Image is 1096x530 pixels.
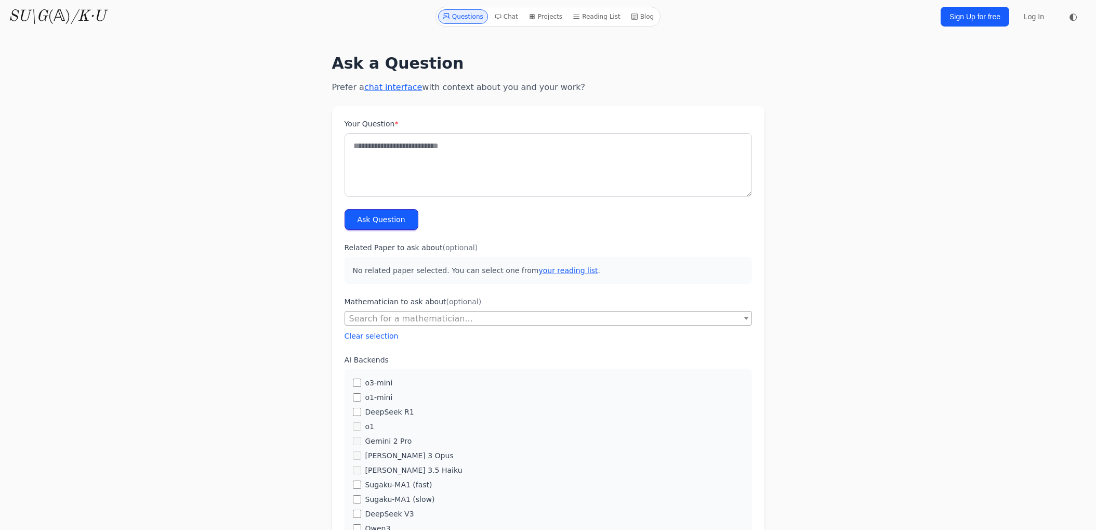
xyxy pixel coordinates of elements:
label: [PERSON_NAME] 3.5 Haiku [365,465,463,475]
label: Mathematician to ask about [345,296,752,307]
a: Blog [627,9,658,24]
span: Search for a mathematician... [349,314,473,324]
a: chat interface [364,82,422,92]
label: AI Backends [345,355,752,365]
p: No related paper selected. You can select one from . [345,257,752,284]
a: SU\G(𝔸)/K·U [8,7,105,26]
button: Clear selection [345,331,399,341]
label: Your Question [345,119,752,129]
a: Log In [1018,7,1050,26]
span: Search for a mathematician... [345,312,751,326]
span: Search for a mathematician... [345,311,752,326]
a: Chat [490,9,522,24]
a: Projects [524,9,566,24]
i: /K·U [71,9,105,24]
label: o1-mini [365,392,393,403]
span: (optional) [446,298,482,306]
button: ◐ [1063,6,1084,27]
span: (optional) [443,243,478,252]
label: o3-mini [365,378,393,388]
label: o1 [365,421,374,432]
label: [PERSON_NAME] 3 Opus [365,450,454,461]
label: DeepSeek V3 [365,509,414,519]
a: your reading list [538,266,598,275]
p: Prefer a with context about you and your work? [332,81,764,94]
button: Ask Question [345,209,418,230]
a: Sign Up for free [941,7,1009,27]
h1: Ask a Question [332,54,764,73]
span: ◐ [1069,12,1077,21]
label: Sugaku-MA1 (slow) [365,494,435,505]
label: Sugaku-MA1 (fast) [365,480,432,490]
label: Gemini 2 Pro [365,436,412,446]
i: SU\G [8,9,48,24]
a: Questions [438,9,488,24]
label: DeepSeek R1 [365,407,414,417]
label: Related Paper to ask about [345,242,752,253]
a: Reading List [569,9,625,24]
